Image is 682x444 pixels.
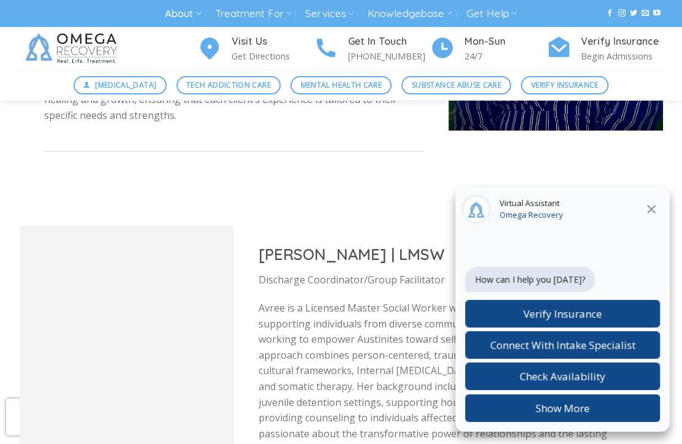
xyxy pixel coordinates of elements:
[259,244,638,264] h2: [PERSON_NAME] | LMSW
[165,2,201,25] a: About
[305,2,354,25] a: Services
[259,272,638,288] p: Discharge Coordinator/Group Facilitator
[653,9,661,18] a: Follow on YouTube
[232,34,314,50] h4: Visit Us
[232,49,314,63] p: Get Directions
[412,79,501,91] span: Substance Abuse Care
[290,76,392,94] a: Mental Health Care
[368,2,452,25] a: Knowledgebase
[630,9,637,18] a: Follow on Twitter
[176,76,281,94] a: Tech Addiction Care
[581,34,663,50] h4: Verify Insurance
[348,34,430,50] h4: Get In Touch
[74,76,167,94] a: [MEDICAL_DATA]
[314,34,430,64] a: Get In Touch [PHONE_NUMBER]
[606,9,613,18] a: Follow on Facebook
[521,76,608,94] a: Verify Insurance
[197,34,314,64] a: Visit Us Get Directions
[581,49,663,63] p: Begin Admissions
[531,79,599,91] span: Verify Insurance
[186,79,271,91] span: Tech Addiction Care
[95,79,156,91] span: [MEDICAL_DATA]
[618,9,625,18] a: Follow on Instagram
[215,2,292,25] a: Treatment For
[464,34,547,50] h4: Mon-Sun
[464,49,547,63] p: 24/7
[348,49,430,63] p: [PHONE_NUMBER]
[466,2,517,25] a: Get Help
[547,34,663,64] a: Verify Insurance Begin Admissions
[401,76,511,94] a: Substance Abuse Care
[642,9,649,18] a: Send us an email
[301,79,382,91] span: Mental Health Care
[20,27,127,70] img: Omega Recovery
